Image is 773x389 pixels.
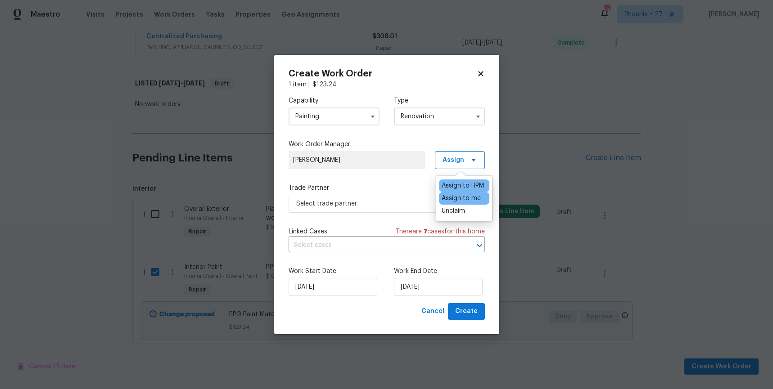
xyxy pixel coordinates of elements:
[394,278,483,296] input: M/D/YYYY
[367,111,378,122] button: Show options
[289,140,485,149] label: Work Order Manager
[293,156,420,165] span: [PERSON_NAME]
[421,306,444,317] span: Cancel
[289,267,380,276] label: Work Start Date
[312,81,337,88] span: $ 123.24
[448,303,485,320] button: Create
[424,228,427,235] span: 7
[455,306,478,317] span: Create
[289,238,460,252] input: Select cases
[442,181,484,190] div: Assign to HPM
[289,227,327,236] span: Linked Cases
[443,156,464,165] span: Assign
[289,69,477,78] h2: Create Work Order
[418,303,448,320] button: Cancel
[394,96,485,105] label: Type
[296,199,464,208] span: Select trade partner
[395,227,485,236] span: There are case s for this home
[289,80,485,89] div: 1 item |
[394,267,485,276] label: Work End Date
[473,111,484,122] button: Show options
[289,107,380,125] input: Select...
[289,278,377,296] input: M/D/YYYY
[442,206,465,215] div: Unclaim
[473,239,486,252] button: Open
[394,107,485,125] input: Select...
[289,183,485,192] label: Trade Partner
[442,194,481,203] div: Assign to me
[289,96,380,105] label: Capability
